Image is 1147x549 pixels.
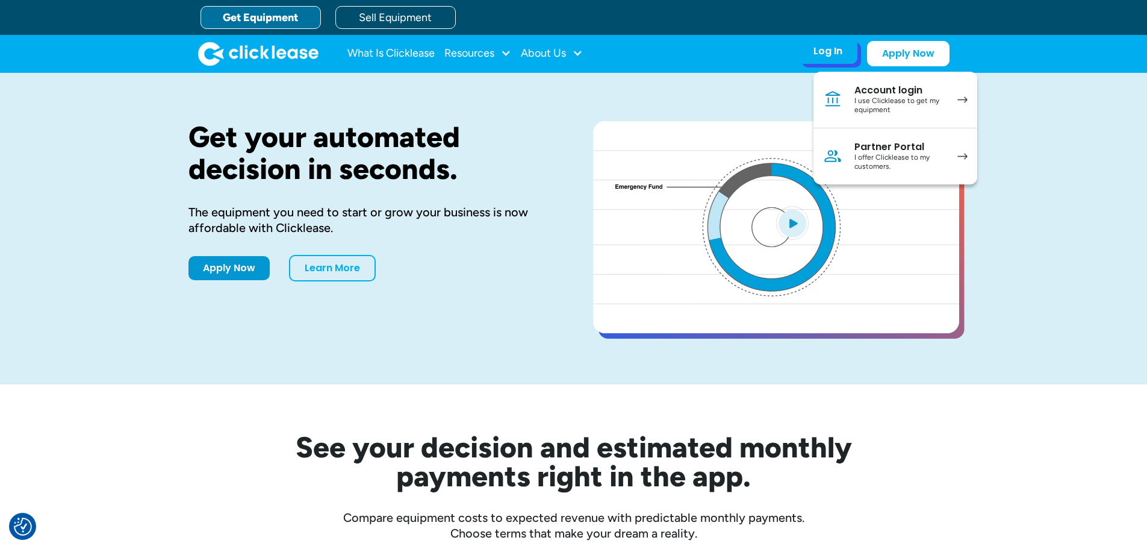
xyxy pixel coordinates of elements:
button: Consent Preferences [14,518,32,536]
div: I offer Clicklease to my customers. [854,153,945,172]
img: Bank icon [823,90,842,109]
a: Partner PortalI offer Clicklease to my customers. [813,128,977,184]
div: Log In [813,45,842,57]
h1: Get your automated decision in seconds. [188,121,555,185]
div: Partner Portal [854,141,945,153]
a: Apply Now [867,41,950,66]
img: Clicklease logo [198,42,319,66]
img: Blue play button logo on a light blue circular background [776,206,809,240]
div: Resources [444,42,511,66]
a: Learn More [289,255,376,281]
a: Sell Equipment [335,6,456,29]
div: Account login [854,84,945,96]
a: Apply Now [188,256,270,280]
img: arrow [957,96,968,103]
a: open lightbox [593,121,959,333]
div: I use Clicklease to get my equipment [854,96,945,115]
img: arrow [957,153,968,160]
h2: See your decision and estimated monthly payments right in the app. [237,433,911,491]
a: Account loginI use Clicklease to get my equipment [813,72,977,128]
div: About Us [521,42,583,66]
a: What Is Clicklease [347,42,435,66]
div: Compare equipment costs to expected revenue with predictable monthly payments. Choose terms that ... [188,510,959,541]
a: home [198,42,319,66]
img: Person icon [823,146,842,166]
div: The equipment you need to start or grow your business is now affordable with Clicklease. [188,204,555,236]
img: Revisit consent button [14,518,32,536]
a: Get Equipment [200,6,321,29]
nav: Log In [813,72,977,184]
